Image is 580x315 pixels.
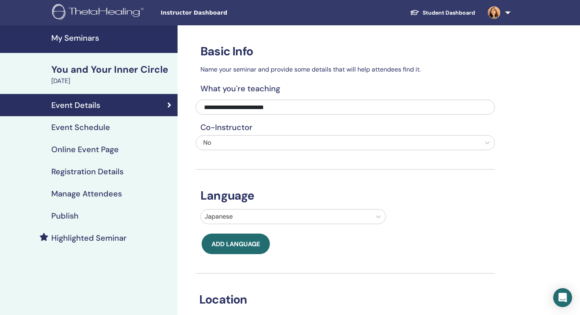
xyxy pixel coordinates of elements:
[51,233,127,243] h4: Highlighted Seminar
[202,234,270,254] button: Add language
[47,63,178,86] a: You and Your Inner Circle[DATE]
[51,145,119,154] h4: Online Event Page
[51,123,110,132] h4: Event Schedule
[196,44,495,58] h3: Basic Info
[211,240,260,248] span: Add language
[196,65,495,74] p: Name your seminar and provide some details that will help attendees find it.
[553,288,572,307] div: Open Intercom Messenger
[195,292,484,307] h3: Location
[196,84,495,93] h4: What you`re teaching
[51,63,173,76] div: You and Your Inner Circle
[51,189,122,198] h4: Manage Attendees
[161,9,279,17] span: Instructor Dashboard
[196,189,495,203] h3: Language
[51,33,173,43] h4: My Seminars
[51,76,173,86] div: [DATE]
[51,100,100,110] h4: Event Details
[404,6,481,20] a: Student Dashboard
[203,138,211,147] span: No
[51,167,123,176] h4: Registration Details
[52,4,146,22] img: logo.png
[196,123,495,132] h4: Co-Instructor
[51,211,79,221] h4: Publish
[410,9,419,16] img: graduation-cap-white.svg
[488,6,500,19] img: default.jpg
